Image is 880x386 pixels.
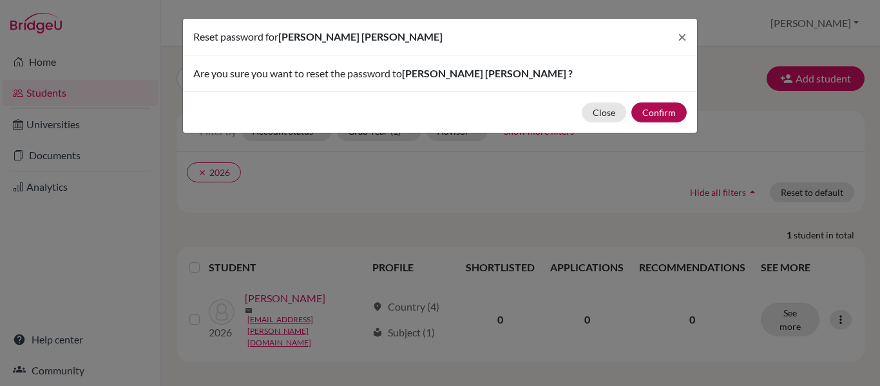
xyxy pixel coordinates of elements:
[402,67,573,79] span: [PERSON_NAME] [PERSON_NAME] ?
[667,19,697,55] button: Close
[193,30,278,43] span: Reset password for
[193,66,687,81] p: Are you sure you want to reset the password to
[582,102,626,122] button: Close
[631,102,687,122] button: Confirm
[678,27,687,46] span: ×
[278,30,443,43] span: [PERSON_NAME] [PERSON_NAME]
